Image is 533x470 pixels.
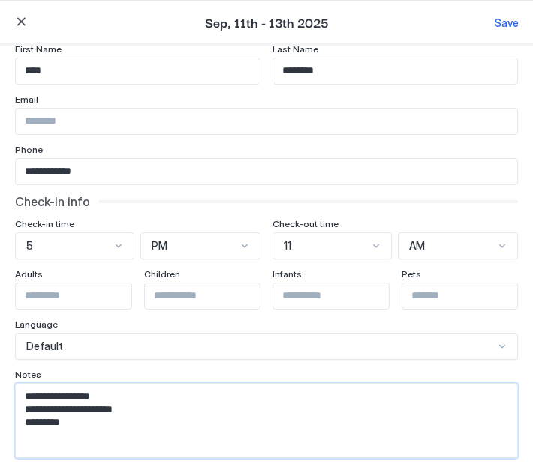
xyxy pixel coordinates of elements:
[145,283,268,309] input: Input Field
[15,144,43,155] span: Phone
[402,283,525,309] input: Input Field
[26,340,63,353] span: Default
[26,239,33,253] span: 5
[16,283,139,309] input: Input Field
[402,268,421,280] span: Pets
[273,218,339,229] span: Check-out time
[273,268,302,280] span: Infants
[273,283,396,309] input: Input Field
[15,43,62,55] span: First Name
[15,218,74,229] span: Check-in time
[16,109,517,134] input: Input Field
[144,268,180,280] span: Children
[15,94,38,105] span: Email
[15,369,41,380] span: Notes
[15,319,58,330] span: Language
[16,384,506,457] textarea: Input Field
[273,43,318,55] span: Last Name
[15,194,90,209] span: Check-in info
[409,239,425,253] span: AM
[16,159,517,184] input: Input Field
[15,268,43,280] span: Adults
[205,13,328,31] span: Sep, 11th - 13th 2025
[495,15,519,31] div: Save
[284,239,291,253] span: 11
[492,13,521,33] button: Save
[152,239,167,253] span: PM
[16,58,260,84] input: Input Field
[273,58,517,84] input: Input Field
